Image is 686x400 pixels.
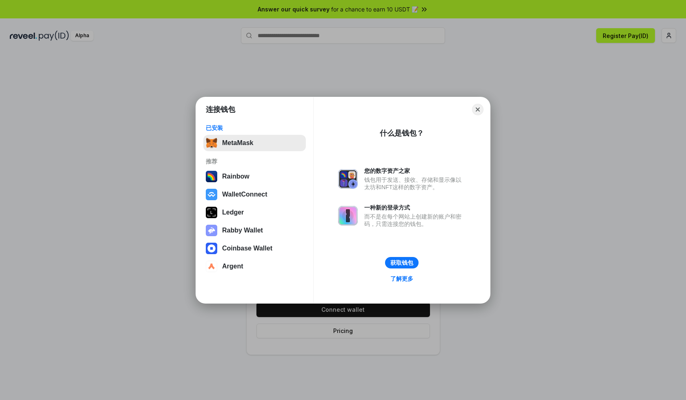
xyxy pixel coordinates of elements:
[338,169,358,189] img: svg+xml,%3Csvg%20xmlns%3D%22http%3A%2F%2Fwww.w3.org%2F2000%2Fsvg%22%20fill%3D%22none%22%20viewBox...
[203,222,306,239] button: Rabby Wallet
[364,176,465,191] div: 钱包用于发送、接收、存储和显示像以太坊和NFT这样的数字资产。
[338,206,358,226] img: svg+xml,%3Csvg%20xmlns%3D%22http%3A%2F%2Fwww.w3.org%2F2000%2Fsvg%22%20fill%3D%22none%22%20viewBox...
[206,243,217,254] img: svg+xml,%3Csvg%20width%3D%2228%22%20height%3D%2228%22%20viewBox%3D%220%200%2028%2028%22%20fill%3D...
[472,104,483,115] button: Close
[222,191,267,198] div: WalletConnect
[206,105,235,114] h1: 连接钱包
[222,227,263,234] div: Rabby Wallet
[206,207,217,218] img: svg+xml,%3Csvg%20xmlns%3D%22http%3A%2F%2Fwww.w3.org%2F2000%2Fsvg%22%20width%3D%2228%22%20height%3...
[364,204,465,211] div: 一种新的登录方式
[206,158,303,165] div: 推荐
[390,259,413,266] div: 获取钱包
[364,213,465,228] div: 而不是在每个网站上创建新的账户和密码，只需连接您的钱包。
[203,258,306,275] button: Argent
[222,209,244,216] div: Ledger
[206,189,217,200] img: svg+xml,%3Csvg%20width%3D%2228%22%20height%3D%2228%22%20viewBox%3D%220%200%2028%2028%22%20fill%3D...
[222,173,249,180] div: Rainbow
[206,124,303,132] div: 已安装
[206,171,217,182] img: svg+xml,%3Csvg%20width%3D%22120%22%20height%3D%22120%22%20viewBox%3D%220%200%20120%20120%22%20fil...
[380,128,424,138] div: 什么是钱包？
[390,275,413,282] div: 了解更多
[206,261,217,272] img: svg+xml,%3Csvg%20width%3D%2228%22%20height%3D%2228%22%20viewBox%3D%220%200%2028%2028%22%20fill%3D...
[203,168,306,185] button: Rainbow
[222,263,243,270] div: Argent
[364,167,465,174] div: 您的数字资产之家
[206,137,217,149] img: svg+xml,%3Csvg%20fill%3D%22none%22%20height%3D%2233%22%20viewBox%3D%220%200%2035%2033%22%20width%...
[206,225,217,236] img: svg+xml,%3Csvg%20xmlns%3D%22http%3A%2F%2Fwww.w3.org%2F2000%2Fsvg%22%20fill%3D%22none%22%20viewBox...
[385,273,418,284] a: 了解更多
[203,240,306,257] button: Coinbase Wallet
[203,204,306,221] button: Ledger
[385,257,419,268] button: 获取钱包
[203,135,306,151] button: MetaMask
[222,139,253,147] div: MetaMask
[222,245,272,252] div: Coinbase Wallet
[203,186,306,203] button: WalletConnect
